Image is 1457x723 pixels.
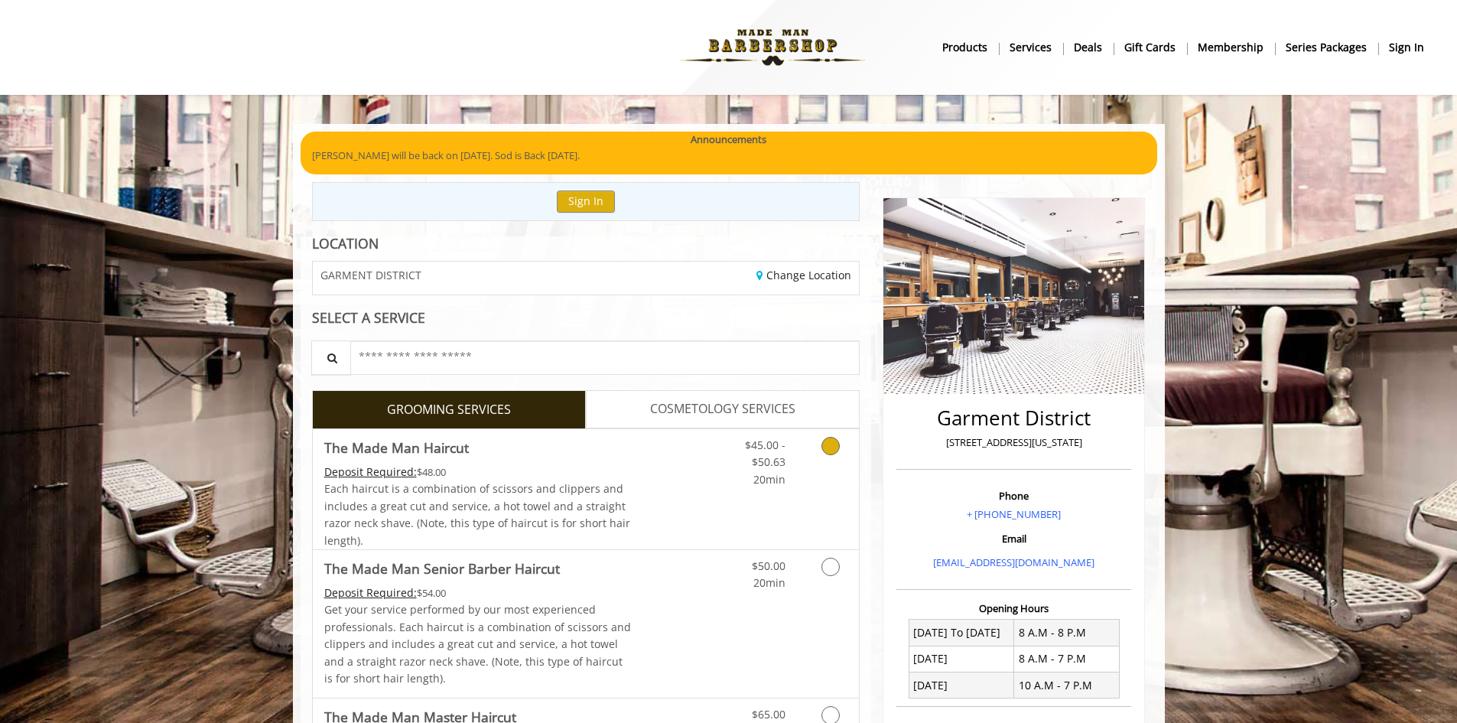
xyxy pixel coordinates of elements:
td: 8 A.M - 7 P.M [1014,646,1120,672]
span: COSMETOLOGY SERVICES [650,399,795,419]
a: Gift cardsgift cards [1114,36,1187,58]
b: The Made Man Haircut [324,437,469,458]
span: $65.00 [752,707,785,721]
b: Deals [1074,39,1102,56]
h2: Garment District [900,407,1127,429]
a: DealsDeals [1063,36,1114,58]
p: [PERSON_NAME] will be back on [DATE]. Sod is Back [DATE]. [312,148,1146,164]
b: LOCATION [312,234,379,252]
span: 20min [753,575,785,590]
a: sign insign in [1378,36,1435,58]
b: Announcements [691,132,766,148]
h3: Opening Hours [896,603,1131,614]
h3: Email [900,533,1127,544]
a: Series packagesSeries packages [1275,36,1378,58]
a: Change Location [756,268,851,282]
td: [DATE] [909,646,1014,672]
div: SELECT A SERVICE [312,311,860,325]
a: Productsproducts [932,36,999,58]
td: [DATE] To [DATE] [909,620,1014,646]
b: Series packages [1286,39,1367,56]
h3: Phone [900,490,1127,501]
span: This service needs some Advance to be paid before we block your appointment [324,464,417,479]
a: ServicesServices [999,36,1063,58]
a: MembershipMembership [1187,36,1275,58]
div: $48.00 [324,464,632,480]
td: [DATE] [909,673,1014,699]
b: Services [1010,39,1052,56]
button: Sign In [557,191,615,213]
span: $50.00 [752,559,785,573]
span: 20min [753,472,785,487]
button: Service Search [311,340,351,375]
a: + [PHONE_NUMBER] [967,507,1061,521]
span: This service needs some Advance to be paid before we block your appointment [324,585,417,600]
div: $54.00 [324,585,632,601]
td: 10 A.M - 7 P.M [1014,673,1120,699]
b: sign in [1389,39,1424,56]
b: gift cards [1124,39,1176,56]
b: The Made Man Senior Barber Haircut [324,558,560,579]
span: Each haircut is a combination of scissors and clippers and includes a great cut and service, a ho... [324,481,630,547]
b: Membership [1198,39,1263,56]
td: 8 A.M - 8 P.M [1014,620,1120,646]
span: GROOMING SERVICES [387,400,511,420]
span: $45.00 - $50.63 [745,438,785,469]
p: [STREET_ADDRESS][US_STATE] [900,435,1127,451]
b: products [942,39,987,56]
img: Made Man Barbershop logo [668,5,878,90]
span: GARMENT DISTRICT [320,269,421,281]
a: [EMAIL_ADDRESS][DOMAIN_NAME] [933,555,1094,569]
p: Get your service performed by our most experienced professionals. Each haircut is a combination o... [324,601,632,687]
